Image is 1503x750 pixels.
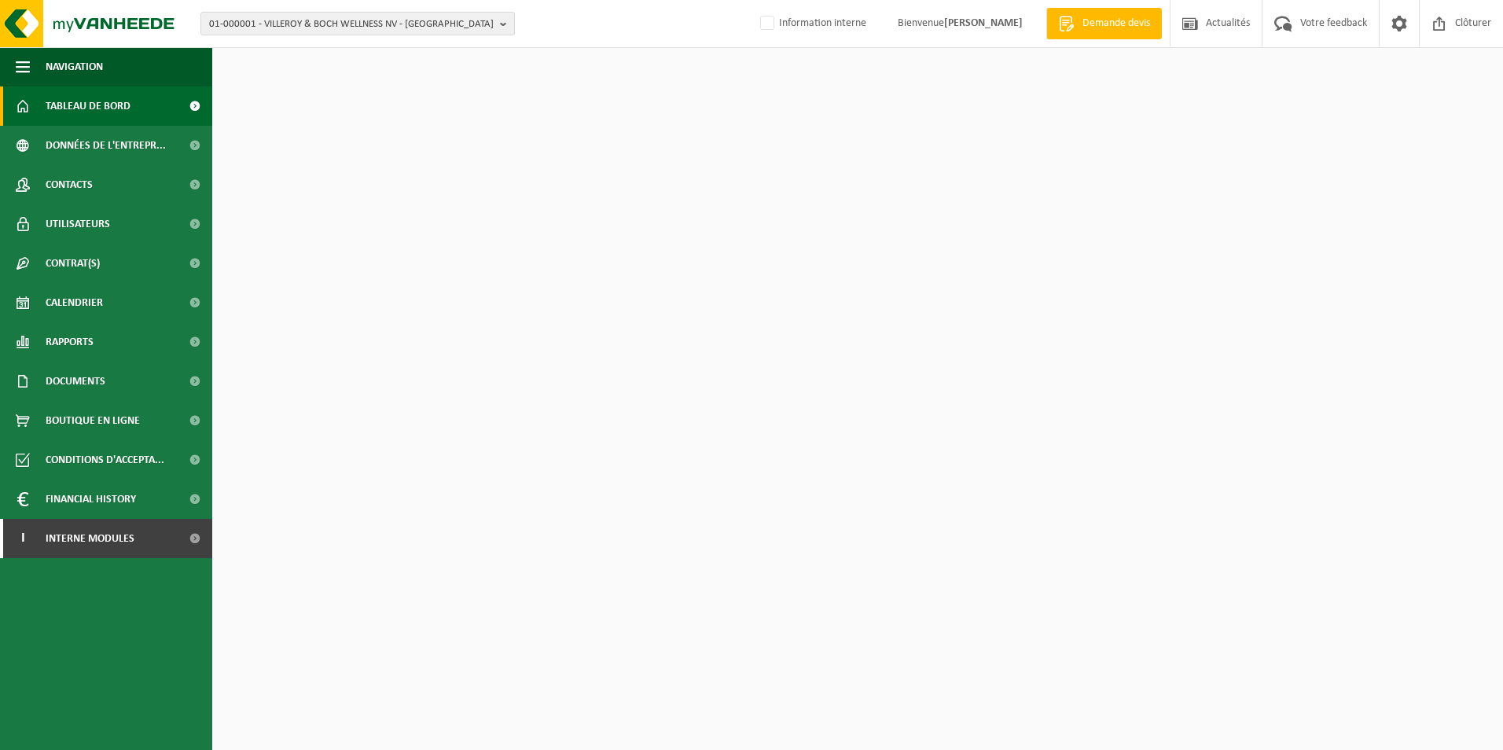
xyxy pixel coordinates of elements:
[46,165,93,204] span: Contacts
[46,244,100,283] span: Contrat(s)
[46,401,140,440] span: Boutique en ligne
[757,12,866,35] label: Information interne
[46,480,136,519] span: Financial History
[46,86,130,126] span: Tableau de bord
[46,322,94,362] span: Rapports
[200,12,515,35] button: 01-000001 - VILLEROY & BOCH WELLNESS NV - [GEOGRAPHIC_DATA]
[1046,8,1162,39] a: Demande devis
[16,519,30,558] span: I
[46,47,103,86] span: Navigation
[46,283,103,322] span: Calendrier
[46,126,166,165] span: Données de l'entrepr...
[46,440,164,480] span: Conditions d'accepta...
[46,204,110,244] span: Utilisateurs
[1079,16,1154,31] span: Demande devis
[46,519,134,558] span: Interne modules
[46,362,105,401] span: Documents
[209,13,494,36] span: 01-000001 - VILLEROY & BOCH WELLNESS NV - [GEOGRAPHIC_DATA]
[944,17,1023,29] strong: [PERSON_NAME]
